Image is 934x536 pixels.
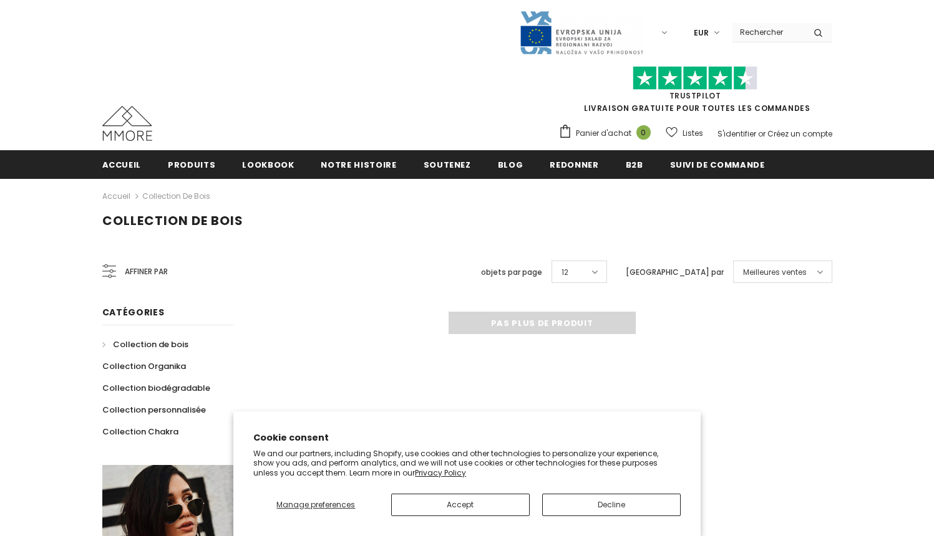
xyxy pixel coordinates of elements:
[125,265,168,279] span: Affiner par
[102,399,206,421] a: Collection personnalisée
[168,150,215,178] a: Produits
[253,494,378,516] button: Manage preferences
[102,333,188,355] a: Collection de bois
[481,266,542,279] label: objets par page
[626,150,643,178] a: B2B
[758,128,766,139] span: or
[576,127,631,140] span: Panier d'achat
[767,128,832,139] a: Créez un compte
[242,159,294,171] span: Lookbook
[102,426,178,438] span: Collection Chakra
[670,150,765,178] a: Suivi de commande
[102,212,243,229] span: Collection de bois
[102,360,186,372] span: Collection Organika
[102,106,152,141] img: Cas MMORE
[743,266,807,279] span: Meilleures ventes
[391,494,530,516] button: Accept
[415,467,466,478] a: Privacy Policy
[519,27,644,37] a: Javni Razpis
[102,150,142,178] a: Accueil
[626,266,724,279] label: [GEOGRAPHIC_DATA] par
[102,382,210,394] span: Collection biodégradable
[670,159,765,171] span: Suivi de commande
[666,122,703,144] a: Listes
[669,90,721,101] a: TrustPilot
[102,404,206,416] span: Collection personnalisée
[558,72,832,113] span: LIVRAISON GRATUITE POUR TOUTES LES COMMANDES
[168,159,215,171] span: Produits
[550,159,598,171] span: Redonner
[542,494,681,516] button: Decline
[102,355,186,377] a: Collection Organika
[242,150,294,178] a: Lookbook
[253,449,681,478] p: We and our partners, including Shopify, use cookies and other technologies to personalize your ex...
[321,150,396,178] a: Notre histoire
[498,150,523,178] a: Blog
[276,499,355,510] span: Manage preferences
[102,306,165,318] span: Catégories
[732,23,804,41] input: Search Site
[550,150,598,178] a: Redonner
[424,150,471,178] a: soutenez
[626,159,643,171] span: B2B
[102,377,210,399] a: Collection biodégradable
[113,338,188,350] span: Collection de bois
[102,421,178,443] a: Collection Chakra
[562,266,568,279] span: 12
[142,191,210,201] a: Collection de bois
[558,124,657,143] a: Panier d'achat 0
[321,159,396,171] span: Notre histoire
[102,159,142,171] span: Accueil
[498,159,523,171] span: Blog
[519,10,644,55] img: Javni Razpis
[694,27,709,39] span: EUR
[718,128,756,139] a: S'identifier
[424,159,471,171] span: soutenez
[683,127,703,140] span: Listes
[633,66,757,90] img: Faites confiance aux étoiles pilotes
[253,431,681,444] h2: Cookie consent
[636,125,651,140] span: 0
[102,189,130,204] a: Accueil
